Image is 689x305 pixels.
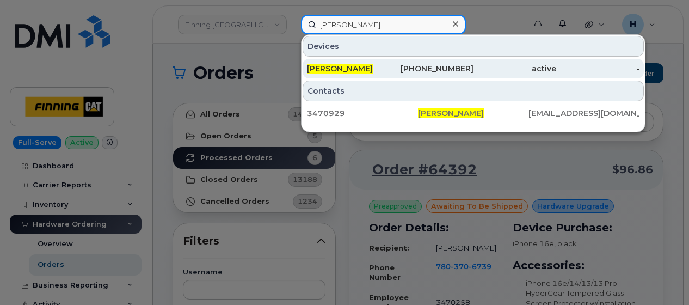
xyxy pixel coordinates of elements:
[473,63,557,74] div: active
[556,63,639,74] div: -
[390,63,473,74] div: [PHONE_NUMBER]
[528,108,639,119] div: [EMAIL_ADDRESS][DOMAIN_NAME]
[303,81,644,101] div: Contacts
[307,108,418,119] div: 3470929
[418,108,484,118] span: [PERSON_NAME]
[303,59,644,78] a: [PERSON_NAME][PHONE_NUMBER]active-
[303,103,644,123] a: 3470929[PERSON_NAME][EMAIL_ADDRESS][DOMAIN_NAME]
[307,64,373,74] span: [PERSON_NAME]
[303,36,644,57] div: Devices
